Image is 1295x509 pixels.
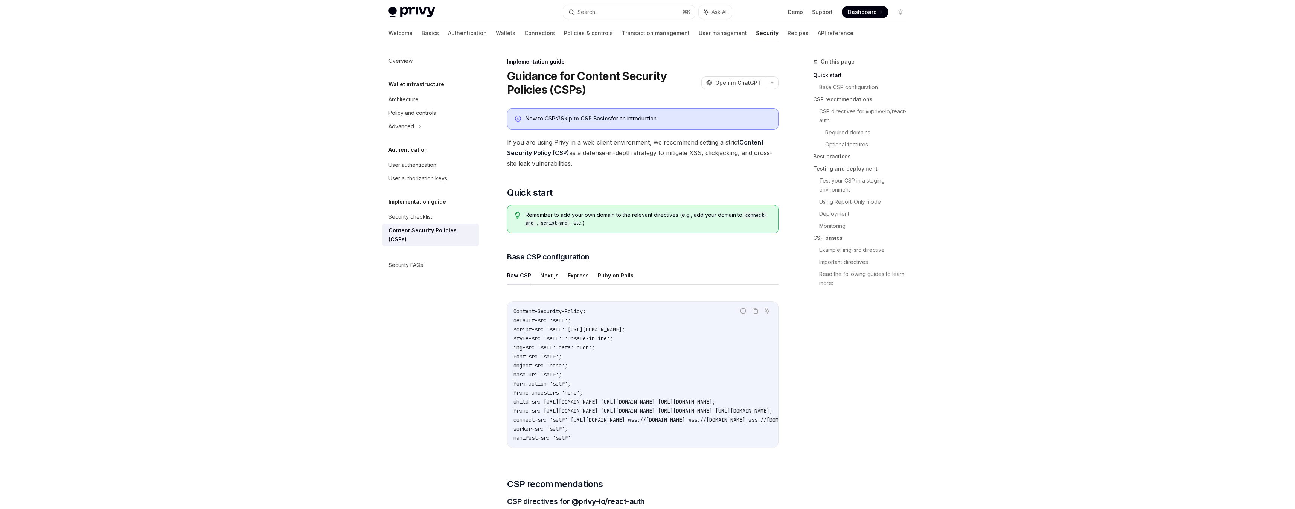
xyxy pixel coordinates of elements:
[818,24,853,42] a: API reference
[507,69,698,96] h1: Guidance for Content Security Policies (CSPs)
[568,267,589,284] button: Express
[388,160,436,169] div: User authentication
[382,224,479,246] a: Content Security Policies (CSPs)
[388,56,413,66] div: Overview
[563,5,695,19] button: Search...⌘K
[526,115,771,123] div: New to CSPs? for an introduction.
[813,232,913,244] a: CSP basics
[513,317,571,324] span: default-src 'self';
[513,389,583,396] span: frame-ancestors 'none';
[819,175,913,196] a: Test your CSP in a staging environment
[577,8,599,17] div: Search...
[507,496,645,507] span: CSP directives for @privy-io/react-auth
[848,8,877,16] span: Dashboard
[513,434,571,441] span: manifest-src 'self'
[382,210,479,224] a: Security checklist
[598,267,634,284] button: Ruby on Rails
[825,139,913,151] a: Optional features
[819,196,913,208] a: Using Report-Only mode
[701,76,766,89] button: Open in ChatGPT
[513,407,772,414] span: frame-src [URL][DOMAIN_NAME] [URL][DOMAIN_NAME] [URL][DOMAIN_NAME] [URL][DOMAIN_NAME];
[513,380,571,387] span: form-action 'self';
[513,425,568,432] span: worker-src 'self';
[507,187,552,199] span: Quick start
[388,108,436,117] div: Policy and controls
[388,80,444,89] h5: Wallet infrastructure
[813,151,913,163] a: Best practices
[382,93,479,106] a: Architecture
[382,54,479,68] a: Overview
[382,158,479,172] a: User authentication
[842,6,888,18] a: Dashboard
[812,8,833,16] a: Support
[507,58,779,66] div: Implementation guide
[513,308,586,315] span: Content-Security-Policy:
[819,105,913,126] a: CSP directives for @privy-io/react-auth
[388,212,432,221] div: Security checklist
[819,244,913,256] a: Example: img-src directive
[513,416,938,423] span: connect-src 'self' [URL][DOMAIN_NAME] wss://[DOMAIN_NAME] wss://[DOMAIN_NAME] wss://[DOMAIN_NAME]...
[894,6,906,18] button: Toggle dark mode
[448,24,487,42] a: Authentication
[561,115,611,122] a: Skip to CSP Basics
[388,197,446,206] h5: Implementation guide
[388,95,419,104] div: Architecture
[388,174,447,183] div: User authorization keys
[507,137,779,169] span: If you are using Privy in a web client environment, we recommend setting a strict as a defense-in...
[711,8,727,16] span: Ask AI
[750,306,760,316] button: Copy the contents from the code block
[813,163,913,175] a: Testing and deployment
[388,226,474,244] div: Content Security Policies (CSPs)
[422,24,439,42] a: Basics
[819,268,913,289] a: Read the following guides to learn more:
[538,219,570,227] code: script-src
[622,24,690,42] a: Transaction management
[788,8,803,16] a: Demo
[515,116,523,123] svg: Info
[540,267,559,284] button: Next.js
[819,220,913,232] a: Monitoring
[382,258,479,272] a: Security FAQs
[819,81,913,93] a: Base CSP configuration
[683,9,690,15] span: ⌘ K
[496,24,515,42] a: Wallets
[821,57,855,66] span: On this page
[513,371,562,378] span: base-uri 'self';
[513,335,613,342] span: style-src 'self' 'unsafe-inline';
[382,172,479,185] a: User authorization keys
[813,69,913,81] a: Quick start
[738,306,748,316] button: Report incorrect code
[526,211,771,227] span: Remember to add your own domain to the relevant directives (e.g., add your domain to , , etc.)
[388,122,414,131] div: Advanced
[388,145,428,154] h5: Authentication
[699,24,747,42] a: User management
[825,126,913,139] a: Required domains
[526,212,766,227] code: connect-src
[756,24,779,42] a: Security
[507,478,603,490] span: CSP recommendations
[819,256,913,268] a: Important directives
[513,353,562,360] span: font-src 'self';
[388,24,413,42] a: Welcome
[513,398,715,405] span: child-src [URL][DOMAIN_NAME] [URL][DOMAIN_NAME] [URL][DOMAIN_NAME];
[382,106,479,120] a: Policy and controls
[524,24,555,42] a: Connectors
[388,261,423,270] div: Security FAQs
[819,208,913,220] a: Deployment
[515,212,520,219] svg: Tip
[762,306,772,316] button: Ask AI
[388,7,435,17] img: light logo
[513,326,625,333] span: script-src 'self' [URL][DOMAIN_NAME];
[813,93,913,105] a: CSP recommendations
[699,5,732,19] button: Ask AI
[507,267,531,284] button: Raw CSP
[513,362,568,369] span: object-src 'none';
[715,79,761,87] span: Open in ChatGPT
[788,24,809,42] a: Recipes
[507,251,589,262] span: Base CSP configuration
[564,24,613,42] a: Policies & controls
[513,344,595,351] span: img-src 'self' data: blob:;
